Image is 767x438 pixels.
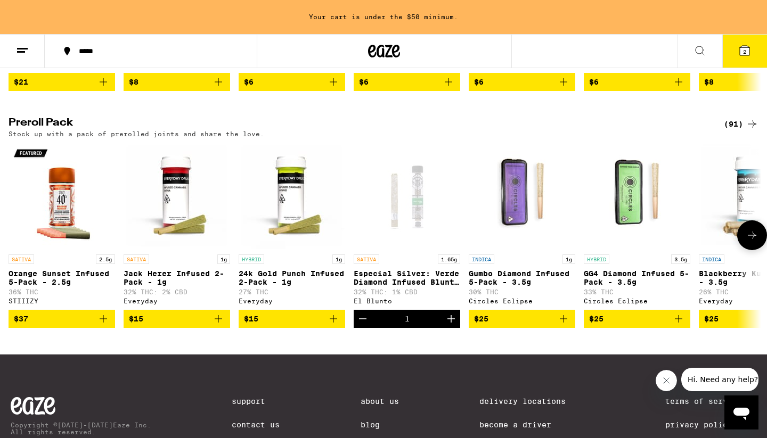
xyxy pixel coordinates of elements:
span: $6 [244,78,254,86]
a: Become a Driver [479,420,585,429]
p: 2.5g [96,254,115,264]
p: HYBRID [239,254,264,264]
iframe: Button to launch messaging window [724,395,758,429]
div: Everyday [239,297,345,304]
p: SATIVA [9,254,34,264]
a: Terms of Service [665,397,756,406]
p: 24k Gold Punch Infused 2-Pack - 1g [239,269,345,286]
a: Delivery Locations [479,397,585,406]
p: Orange Sunset Infused 5-Pack - 2.5g [9,269,115,286]
p: 1g [562,254,575,264]
p: 33% THC [584,288,690,295]
p: Especial Silver: Verde Diamond Infused Blunt - 1.65g [354,269,460,286]
p: INDICA [469,254,494,264]
iframe: Close message [656,370,677,391]
span: 2 [743,48,746,55]
p: 32% THC: 1% CBD [354,288,460,295]
button: Decrement [354,310,372,328]
a: Privacy Policy [665,420,756,429]
a: Open page for Especial Silver: Verde Diamond Infused Blunt - 1.65g from El Blunto [354,143,460,310]
h2: Preroll Pack [9,118,706,130]
div: El Blunto [354,297,460,304]
p: Copyright © [DATE]-[DATE] Eaze Inc. All rights reserved. [11,422,151,435]
button: Add to bag [354,73,460,91]
button: Add to bag [584,310,690,328]
button: Add to bag [124,310,230,328]
button: Add to bag [239,310,345,328]
span: $25 [589,315,603,323]
p: 1g [217,254,230,264]
button: Add to bag [469,310,575,328]
a: About Us [361,397,399,406]
span: $25 [704,315,719,323]
a: Contact Us [232,420,280,429]
p: SATIVA [354,254,379,264]
span: $6 [359,78,369,86]
a: Open page for Jack Herer Infused 2-Pack - 1g from Everyday [124,143,230,310]
p: 30% THC [469,288,575,295]
a: Open page for 24k Gold Punch Infused 2-Pack - 1g from Everyday [239,143,345,310]
span: $6 [589,78,599,86]
p: 1.65g [438,254,460,264]
button: Add to bag [239,73,345,91]
p: 32% THC: 2% CBD [124,288,230,295]
span: $21 [14,78,28,86]
p: Stock up with a pack of prerolled joints and share the love. [9,130,264,137]
div: 1 [405,315,410,323]
div: STIIIZY [9,297,115,304]
img: STIIIZY - Orange Sunset Infused 5-Pack - 2.5g [9,143,115,249]
span: $6 [474,78,484,86]
a: Open page for Orange Sunset Infused 5-Pack - 2.5g from STIIIZY [9,143,115,310]
button: Add to bag [9,73,115,91]
p: GG4 Diamond Infused 5-Pack - 3.5g [584,269,690,286]
div: Circles Eclipse [584,297,690,304]
img: Everyday - 24k Gold Punch Infused 2-Pack - 1g [239,143,345,249]
img: Circles Eclipse - Gumbo Diamond Infused 5-Pack - 3.5g [469,143,575,249]
a: Support [232,397,280,406]
span: $8 [129,78,138,86]
button: Add to bag [9,310,115,328]
p: HYBRID [584,254,609,264]
a: Blog [361,420,399,429]
p: SATIVA [124,254,149,264]
p: INDICA [699,254,724,264]
p: 36% THC [9,288,115,295]
button: 2 [722,35,767,68]
p: 1g [332,254,345,264]
div: Everyday [124,297,230,304]
button: Add to bag [124,73,230,91]
span: $37 [14,315,28,323]
span: $8 [704,78,714,86]
img: Circles Eclipse - GG4 Diamond Infused 5-Pack - 3.5g [584,143,690,249]
span: $25 [474,315,488,323]
div: Circles Eclipse [469,297,575,304]
iframe: Message from company [681,368,758,391]
a: Open page for Gumbo Diamond Infused 5-Pack - 3.5g from Circles Eclipse [469,143,575,310]
img: Everyday - Jack Herer Infused 2-Pack - 1g [124,143,230,249]
button: Add to bag [584,73,690,91]
p: Gumbo Diamond Infused 5-Pack - 3.5g [469,269,575,286]
button: Increment [442,310,460,328]
button: Add to bag [469,73,575,91]
a: (91) [724,118,758,130]
span: $15 [244,315,258,323]
p: 27% THC [239,288,345,295]
a: Open page for GG4 Diamond Infused 5-Pack - 3.5g from Circles Eclipse [584,143,690,310]
p: 3.5g [671,254,690,264]
span: $15 [129,315,143,323]
p: Jack Herer Infused 2-Pack - 1g [124,269,230,286]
